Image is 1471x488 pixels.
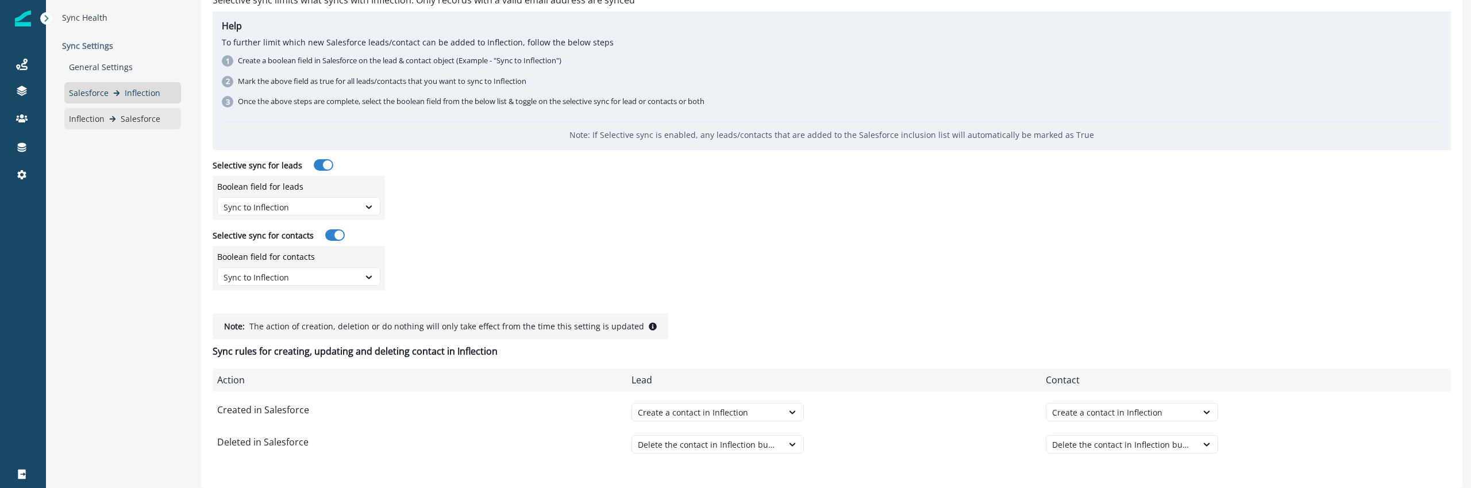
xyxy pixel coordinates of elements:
[638,439,777,451] div: Delete the contact in Inflection but keep product data
[222,36,1442,48] p: To further limit which new Salesforce leads/contact can be added to Inflection, follow the below ...
[213,346,1451,357] h2: Sync rules for creating, updating and deleting contact in Inflection
[224,320,245,332] p: Note:
[1046,373,1080,387] p: Contact
[222,21,1442,32] h2: Help
[631,373,652,387] p: Lead
[249,320,644,332] p: The action of creation, deletion or do nothing will only take effect from the time this setting i...
[64,56,181,78] div: General Settings
[217,373,618,387] p: Action
[569,129,1094,141] p: Note: If Selective sync is enabled, any leads/contacts that are added to the Salesforce inclusion...
[57,35,181,56] p: Sync Settings
[222,76,233,87] div: 2
[217,403,615,421] p: Created in Salesforce
[69,87,109,99] p: Salesforce
[217,180,303,193] p: Boolean field for leads
[1052,406,1191,418] div: Create a contact in Inflection
[213,229,314,241] p: Selective sync for contacts
[69,113,105,125] p: Inflection
[1052,439,1191,451] div: Delete the contact in Inflection but keep product data
[57,7,181,28] div: Sync Health
[222,55,233,67] div: 1
[238,55,561,67] p: Create a boolean field in Salesforce on the lead & contact object (Example - "Sync to Inflection")
[638,406,777,418] div: Create a contact in Inflection
[213,159,302,171] p: Selective sync for leads
[121,113,160,125] p: Salesforce
[125,87,160,99] p: Inflection
[15,10,31,26] img: Inflection
[222,96,233,107] div: 3
[238,76,526,87] p: Mark the above field as true for all leads/contacts that you want to sync to Inflection
[217,251,315,263] p: Boolean field for contacts
[217,435,615,472] p: Deleted in Salesforce
[238,96,704,107] p: Once the above steps are complete, select the boolean field from the below list & toggle on the s...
